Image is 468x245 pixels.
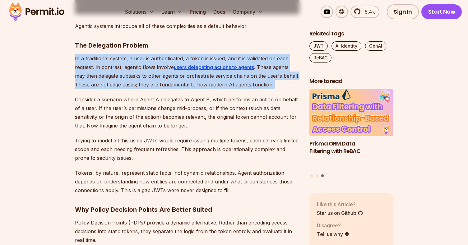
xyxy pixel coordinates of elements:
[174,64,254,70] a: users delegating actions to agents
[317,230,350,238] a: Tell us why
[187,6,208,18] a: Pricing
[309,89,393,171] li: 3 of 3
[331,41,361,51] a: AI Identity
[75,136,299,162] p: Trying to model all this using JWTs would require issuing multiple tokens, each carrying limited ...
[321,174,324,177] button: Go to slide 3
[6,1,67,22] img: Permit logo
[309,89,393,136] img: Prisma ORM Data Filtering with ReBAC
[350,6,379,18] a: 5.4k
[123,6,156,18] button: Solutions
[230,6,265,18] button: Company
[75,218,299,244] p: Policy Decision Points (PDPs) provide a dynamic alternative. Rather than encoding access decision...
[75,22,299,30] p: Agentic systems introduce all of these complexities as a default behavior.
[317,221,350,229] p: Disagree?
[75,206,212,213] strong: Why Policy Decision Points Are Better Suited
[309,41,328,51] a: JWT
[75,95,299,130] p: Consider a scenario where Agent A delegates to Agent B, which performs an action on behalf of a u...
[309,77,393,85] h2: More to read
[75,54,299,89] p: In a traditional system, a user is authenticated, a token is issued, and it is validated on each ...
[309,53,331,62] a: ReBAC
[309,30,393,38] h2: Related Tags
[365,41,386,51] a: GenAI
[211,6,228,18] a: Docs
[309,140,393,155] h3: Prisma ORM Data Filtering with ReBAC
[421,4,462,19] a: Start Now
[361,8,375,16] span: 5.4k
[317,200,363,208] p: Like this Article?
[75,169,299,195] p: Tokens, by nature, represent static facts, not dynamic relationships. Agent authorization depends...
[309,89,393,178] div: Posts
[75,42,148,49] strong: The Delegation Problem
[316,174,318,177] button: Go to slide 2
[317,209,363,216] a: Star us on Github
[387,4,419,19] a: Sign In
[159,6,185,18] button: Learn
[310,174,313,177] button: Go to slide 1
